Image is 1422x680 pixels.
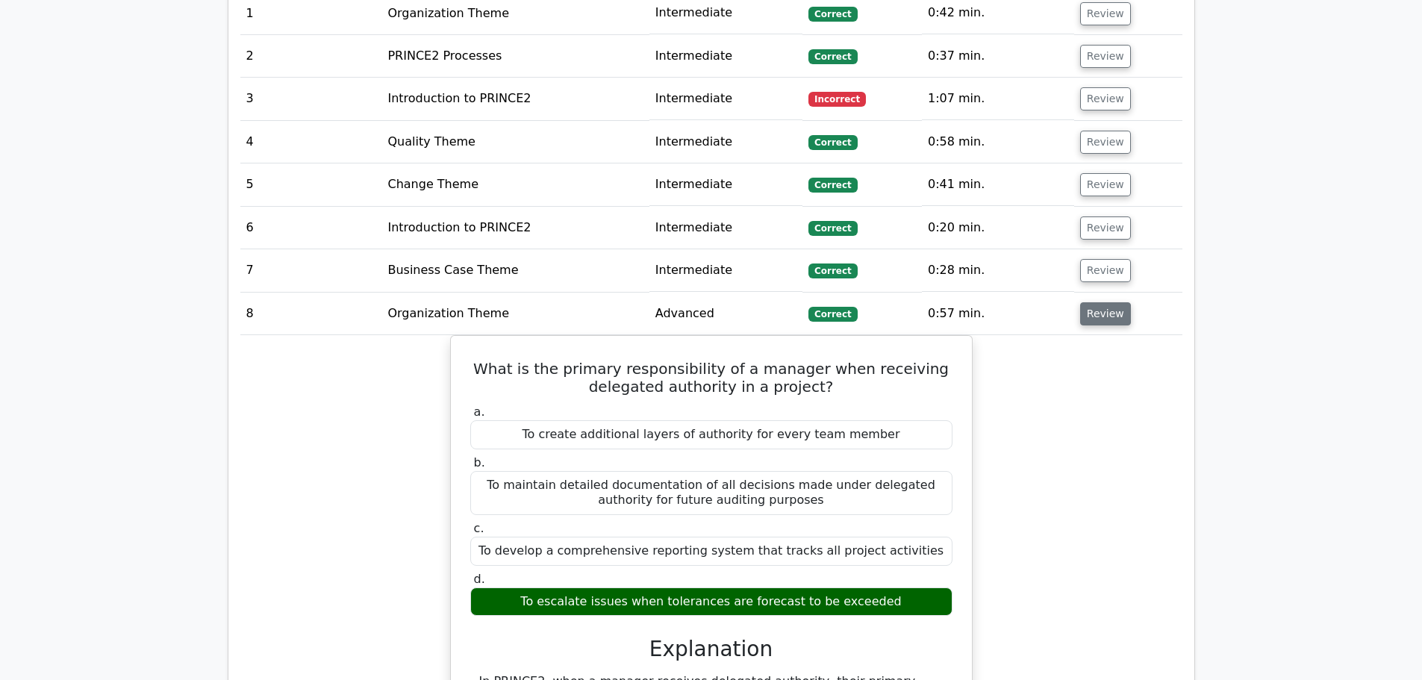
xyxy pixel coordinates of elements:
[1080,45,1131,68] button: Review
[381,78,649,120] td: Introduction to PRINCE2
[381,293,649,335] td: Organization Theme
[808,307,857,322] span: Correct
[808,221,857,236] span: Correct
[649,163,802,206] td: Intermediate
[240,121,382,163] td: 4
[808,263,857,278] span: Correct
[808,135,857,150] span: Correct
[240,163,382,206] td: 5
[922,121,1074,163] td: 0:58 min.
[240,293,382,335] td: 8
[240,78,382,120] td: 3
[649,78,802,120] td: Intermediate
[1080,2,1131,25] button: Review
[649,207,802,249] td: Intermediate
[479,637,944,662] h3: Explanation
[1080,173,1131,196] button: Review
[381,207,649,249] td: Introduction to PRINCE2
[470,587,952,617] div: To escalate issues when tolerances are forecast to be exceeded
[474,521,484,535] span: c.
[649,121,802,163] td: Intermediate
[1080,259,1131,282] button: Review
[381,121,649,163] td: Quality Theme
[1080,131,1131,154] button: Review
[474,405,485,419] span: a.
[470,420,952,449] div: To create additional layers of authority for every team member
[922,207,1074,249] td: 0:20 min.
[649,293,802,335] td: Advanced
[240,249,382,292] td: 7
[922,35,1074,78] td: 0:37 min.
[381,35,649,78] td: PRINCE2 Processes
[922,78,1074,120] td: 1:07 min.
[470,537,952,566] div: To develop a comprehensive reporting system that tracks all project activities
[240,35,382,78] td: 2
[1080,216,1131,240] button: Review
[649,249,802,292] td: Intermediate
[1080,302,1131,325] button: Review
[808,7,857,22] span: Correct
[1080,87,1131,110] button: Review
[381,163,649,206] td: Change Theme
[808,92,866,107] span: Incorrect
[922,249,1074,292] td: 0:28 min.
[474,455,485,470] span: b.
[474,572,485,586] span: d.
[808,178,857,193] span: Correct
[470,471,952,516] div: To maintain detailed documentation of all decisions made under delegated authority for future aud...
[240,207,382,249] td: 6
[381,249,649,292] td: Business Case Theme
[808,49,857,64] span: Correct
[922,293,1074,335] td: 0:57 min.
[649,35,802,78] td: Intermediate
[922,163,1074,206] td: 0:41 min.
[469,360,954,396] h5: What is the primary responsibility of a manager when receiving delegated authority in a project?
